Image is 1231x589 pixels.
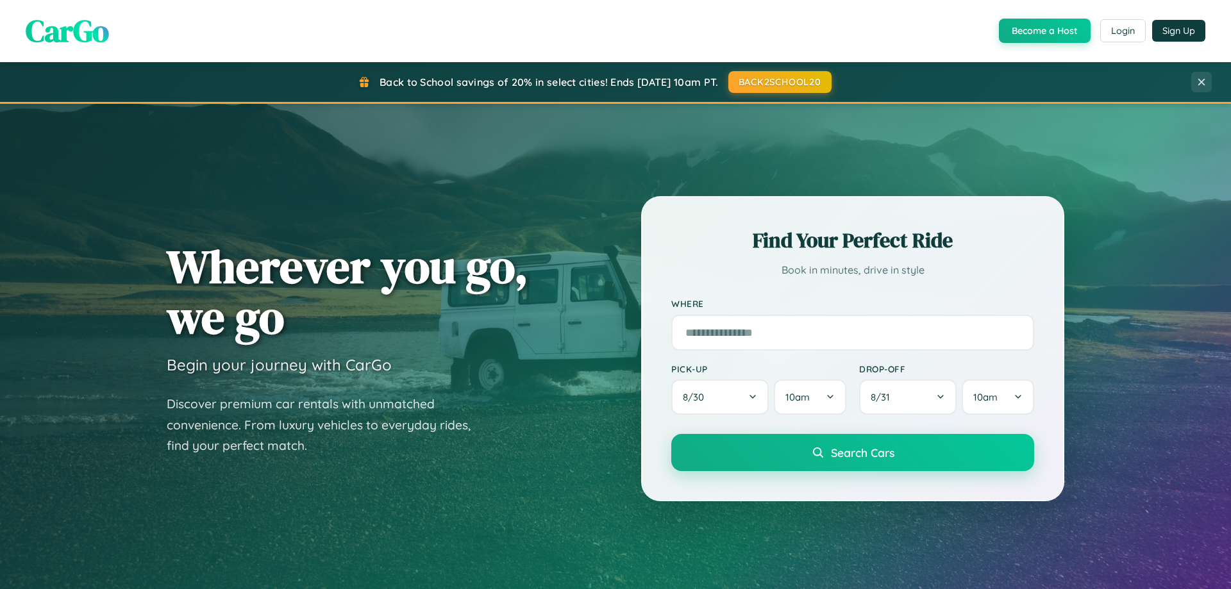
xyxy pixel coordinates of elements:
span: Search Cars [831,445,894,460]
button: Sign Up [1152,20,1205,42]
button: 10am [962,379,1034,415]
span: CarGo [26,10,109,52]
button: Login [1100,19,1146,42]
label: Pick-up [671,363,846,374]
label: Drop-off [859,363,1034,374]
span: 10am [973,391,998,403]
label: Where [671,299,1034,310]
button: Become a Host [999,19,1091,43]
p: Book in minutes, drive in style [671,261,1034,279]
button: BACK2SCHOOL20 [728,71,832,93]
span: Back to School savings of 20% in select cities! Ends [DATE] 10am PT. [380,76,718,88]
button: 10am [774,379,846,415]
button: 8/30 [671,379,769,415]
span: 8 / 31 [871,391,896,403]
p: Discover premium car rentals with unmatched convenience. From luxury vehicles to everyday rides, ... [167,394,487,456]
span: 10am [785,391,810,403]
button: 8/31 [859,379,957,415]
span: 8 / 30 [683,391,710,403]
button: Search Cars [671,434,1034,471]
h2: Find Your Perfect Ride [671,226,1034,254]
h3: Begin your journey with CarGo [167,355,392,374]
h1: Wherever you go, we go [167,241,528,342]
